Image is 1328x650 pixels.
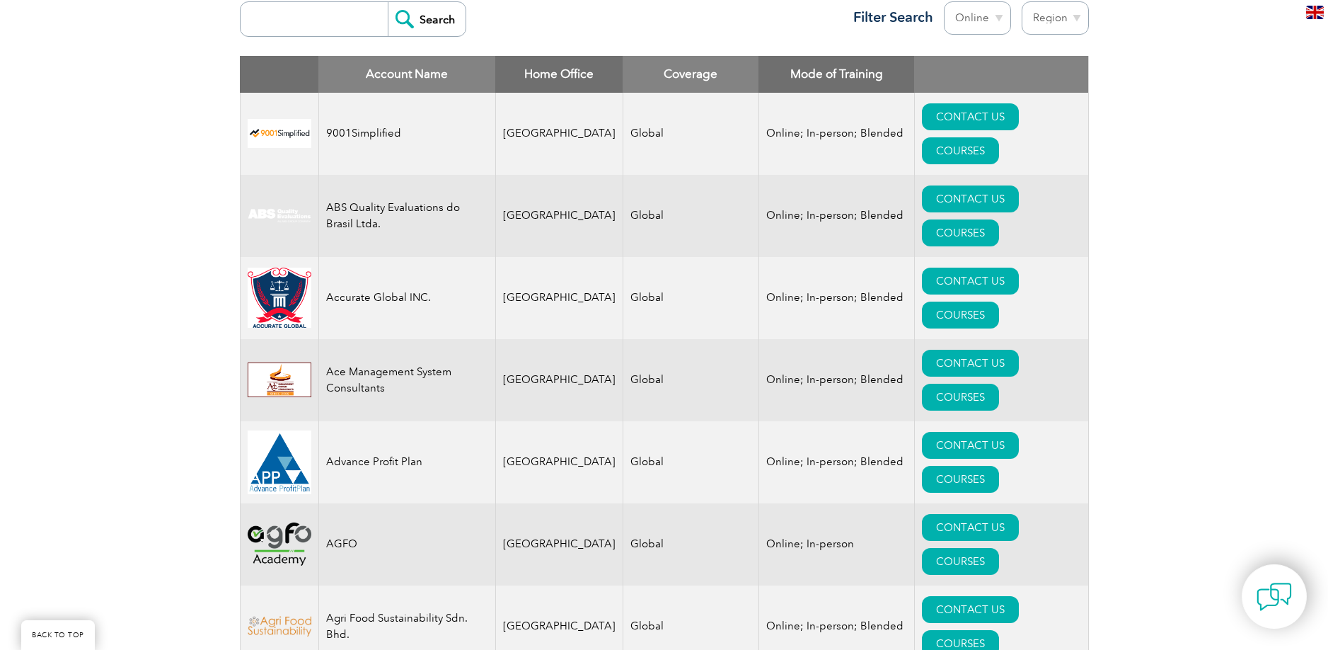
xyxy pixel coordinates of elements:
[623,93,758,175] td: Global
[495,56,623,93] th: Home Office: activate to sort column ascending
[758,421,914,503] td: Online; In-person; Blended
[758,175,914,257] td: Online; In-person; Blended
[248,268,311,329] img: a034a1f6-3919-f011-998a-0022489685a1-logo.png
[845,8,933,26] h3: Filter Search
[248,208,311,224] img: c92924ac-d9bc-ea11-a814-000d3a79823d-logo.jpg
[922,384,999,411] a: COURSES
[914,56,1088,93] th: : activate to sort column ascending
[758,339,914,421] td: Online; In-person; Blended
[495,421,623,503] td: [GEOGRAPHIC_DATA]
[758,257,914,339] td: Online; In-person; Blended
[318,93,495,175] td: 9001Simplified
[623,503,758,586] td: Global
[623,257,758,339] td: Global
[758,56,914,93] th: Mode of Training: activate to sort column ascending
[758,503,914,586] td: Online; In-person
[318,56,495,93] th: Account Name: activate to sort column descending
[248,363,311,397] img: 306afd3c-0a77-ee11-8179-000d3ae1ac14-logo.jpg
[758,93,914,175] td: Online; In-person; Blended
[318,175,495,257] td: ABS Quality Evaluations do Brasil Ltda.
[388,2,466,36] input: Search
[495,257,623,339] td: [GEOGRAPHIC_DATA]
[922,548,999,575] a: COURSES
[922,103,1019,130] a: CONTACT US
[922,219,999,246] a: COURSES
[623,175,758,257] td: Global
[922,186,1019,212] a: CONTACT US
[495,93,623,175] td: [GEOGRAPHIC_DATA]
[922,350,1019,377] a: CONTACT US
[922,137,999,164] a: COURSES
[922,432,1019,459] a: CONTACT US
[922,514,1019,541] a: CONTACT US
[495,339,623,421] td: [GEOGRAPHIC_DATA]
[623,56,758,93] th: Coverage: activate to sort column ascending
[318,257,495,339] td: Accurate Global INC.
[1257,579,1292,615] img: contact-chat.png
[248,431,311,494] img: cd2924ac-d9bc-ea11-a814-000d3a79823d-logo.jpg
[922,596,1019,623] a: CONTACT US
[922,268,1019,295] a: CONTACT US
[318,339,495,421] td: Ace Management System Consultants
[318,503,495,586] td: AGFO
[248,119,311,148] img: 37c9c059-616f-eb11-a812-002248153038-logo.png
[248,523,311,565] img: 2d900779-188b-ea11-a811-000d3ae11abd-logo.png
[922,466,999,493] a: COURSES
[21,620,95,650] a: BACK TO TOP
[1306,6,1324,19] img: en
[248,616,311,637] img: f9836cf2-be2c-ed11-9db1-00224814fd52-logo.png
[623,421,758,503] td: Global
[495,175,623,257] td: [GEOGRAPHIC_DATA]
[495,503,623,586] td: [GEOGRAPHIC_DATA]
[922,302,999,329] a: COURSES
[623,339,758,421] td: Global
[318,421,495,503] td: Advance Profit Plan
